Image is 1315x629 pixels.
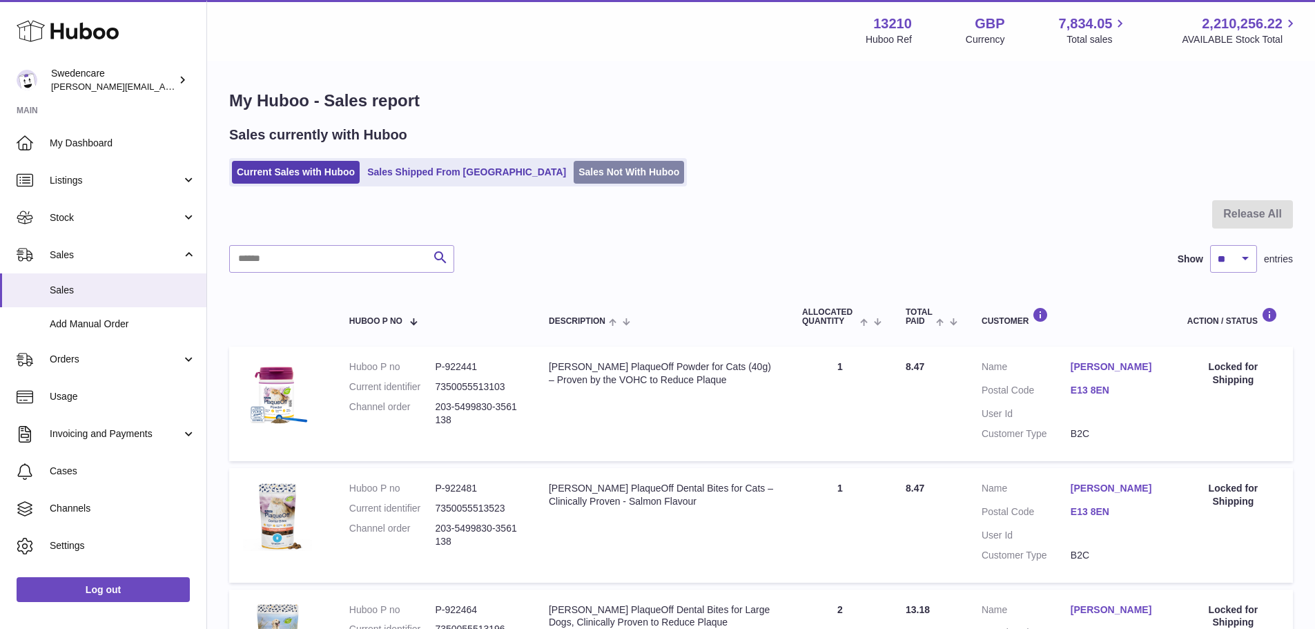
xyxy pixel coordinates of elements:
div: [PERSON_NAME] PlaqueOff Powder for Cats (40g) – Proven by the VOHC to Reduce Plaque [549,360,775,387]
dd: P-922464 [435,603,521,617]
div: Huboo Ref [866,33,912,46]
span: Sales [50,284,196,297]
span: [PERSON_NAME][EMAIL_ADDRESS][DOMAIN_NAME] [51,81,277,92]
dt: Current identifier [349,380,436,394]
a: 7,834.05 Total sales [1059,14,1129,46]
span: Listings [50,174,182,187]
a: 2,210,256.22 AVAILABLE Stock Total [1182,14,1298,46]
span: Invoicing and Payments [50,427,182,441]
span: Description [549,317,605,326]
a: [PERSON_NAME] [1071,482,1160,495]
span: Channels [50,502,196,515]
span: Total sales [1066,33,1128,46]
dd: 203-5499830-3561138 [435,522,521,548]
dt: Postal Code [982,384,1071,400]
dt: Channel order [349,400,436,427]
a: E13 8EN [1071,384,1160,397]
div: Customer [982,307,1160,326]
td: 1 [788,468,892,583]
a: Sales Shipped From [GEOGRAPHIC_DATA] [362,161,571,184]
a: Current Sales with Huboo [232,161,360,184]
dt: Channel order [349,522,436,548]
span: Cases [50,465,196,478]
dd: P-922441 [435,360,521,374]
dt: Name [982,360,1071,377]
a: [PERSON_NAME] [1071,603,1160,617]
span: 2,210,256.22 [1202,14,1283,33]
img: $_57.PNG [243,360,312,429]
dd: 7350055513523 [435,502,521,515]
dd: 203-5499830-3561138 [435,400,521,427]
strong: GBP [975,14,1004,33]
span: ALLOCATED Quantity [802,308,857,326]
dt: Huboo P no [349,603,436,617]
span: Orders [50,353,182,366]
h2: Sales currently with Huboo [229,126,407,144]
a: [PERSON_NAME] [1071,360,1160,374]
span: Huboo P no [349,317,402,326]
span: Sales [50,249,182,262]
span: 8.47 [906,361,924,372]
dd: P-922481 [435,482,521,495]
dt: Name [982,482,1071,499]
a: Log out [17,577,190,602]
span: 7,834.05 [1059,14,1113,33]
dd: B2C [1071,549,1160,562]
dt: Current identifier [349,502,436,515]
dt: User Id [982,529,1071,542]
span: Settings [50,539,196,552]
dt: Huboo P no [349,482,436,495]
a: E13 8EN [1071,505,1160,519]
div: Action / Status [1187,307,1279,326]
div: Locked for Shipping [1187,360,1279,387]
dt: User Id [982,407,1071,420]
span: My Dashboard [50,137,196,150]
span: entries [1264,253,1293,266]
strong: 13210 [873,14,912,33]
dt: Name [982,603,1071,620]
dt: Customer Type [982,549,1071,562]
span: Total paid [906,308,933,326]
span: 8.47 [906,483,924,494]
span: Usage [50,390,196,403]
td: 1 [788,347,892,461]
img: rebecca.fall@swedencare.co.uk [17,70,37,90]
div: [PERSON_NAME] PlaqueOff Dental Bites for Cats – Clinically Proven - Salmon Flavour [549,482,775,508]
dt: Postal Code [982,505,1071,522]
dt: Customer Type [982,427,1071,441]
span: 13.18 [906,604,930,615]
h1: My Huboo - Sales report [229,90,1293,112]
span: AVAILABLE Stock Total [1182,33,1298,46]
label: Show [1178,253,1203,266]
a: Sales Not With Huboo [574,161,684,184]
dt: Huboo P no [349,360,436,374]
div: Swedencare [51,67,175,93]
div: Currency [966,33,1005,46]
dd: B2C [1071,427,1160,441]
dd: 7350055513103 [435,380,521,394]
span: Add Manual Order [50,318,196,331]
span: Stock [50,211,182,224]
img: $_57.JPG [243,482,312,551]
div: Locked for Shipping [1187,482,1279,508]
